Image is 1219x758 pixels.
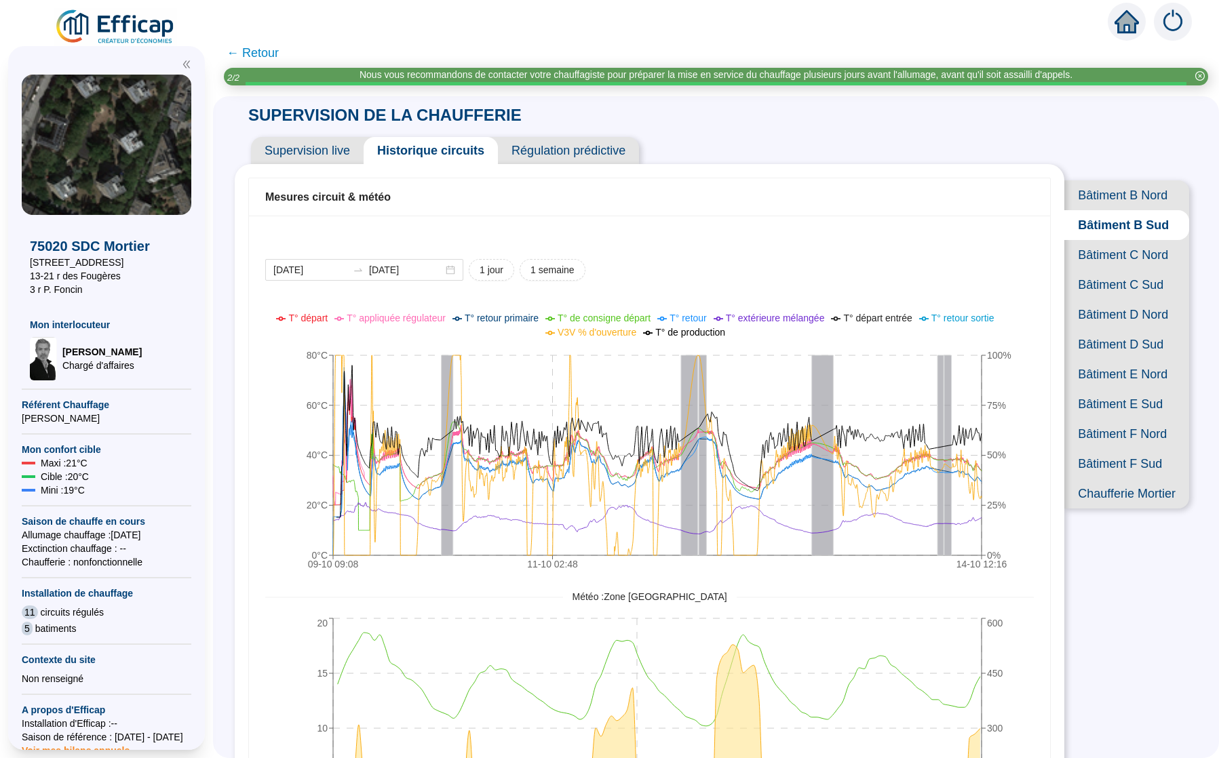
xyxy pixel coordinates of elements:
[360,68,1072,82] div: Nous vous recommandons de contacter votre chauffagiste pour préparer la mise en service du chauff...
[347,313,446,323] span: T° appliquée régulateur
[22,672,191,685] div: Non renseigné
[987,618,1003,629] tspan: 600
[30,283,183,296] span: 3 r P. Foncin
[530,263,575,277] span: 1 semaine
[235,106,535,124] span: SUPERVISION DE LA CHAUFFERIE
[265,189,1034,205] div: Mesures circuit & météo
[843,313,912,323] span: T° départ entrée
[1154,3,1192,41] img: alerts
[987,450,1006,461] tspan: 50%
[41,470,89,483] span: Cible : 20 °C
[1195,71,1205,81] span: close-circle
[288,313,328,323] span: T° départ
[655,327,725,338] span: T° de production
[30,318,183,332] span: Mon interlocuteur
[22,412,191,425] span: [PERSON_NAME]
[22,730,191,744] span: Saison de référence : [DATE] - [DATE]
[317,723,328,734] tspan: 10
[1064,300,1189,330] span: Bâtiment D Nord
[987,723,1003,734] tspan: 300
[22,737,130,756] span: Voir mes bilans annuels
[987,350,1011,361] tspan: 100%
[1064,449,1189,479] span: Bâtiment F Sud
[1064,359,1189,389] span: Bâtiment E Nord
[22,515,191,528] span: Saison de chauffe en cours
[41,456,88,470] span: Maxi : 21 °C
[22,555,191,569] span: Chaufferie : non fonctionnelle
[41,605,104,619] span: circuits régulés
[1064,180,1189,210] span: Bâtiment B Nord
[1064,240,1189,270] span: Bâtiment C Nord
[987,668,1003,679] tspan: 450
[30,237,183,256] span: 75020 SDC Mortier
[30,269,183,283] span: 13-21 r des Fougères
[353,264,364,275] span: swap-right
[527,559,578,570] tspan: 11-10 02:48
[54,8,177,46] img: efficap energie logo
[563,590,737,604] span: Météo : Zone [GEOGRAPHIC_DATA]
[987,400,1006,411] tspan: 75%
[987,550,1001,561] tspan: 0%
[1064,210,1189,240] span: Bâtiment B Sud
[956,559,1007,570] tspan: 14-10 12:16
[30,256,183,269] span: [STREET_ADDRESS]
[1064,330,1189,359] span: Bâtiment D Sud
[1064,270,1189,300] span: Bâtiment C Sud
[41,483,85,497] span: Mini : 19 °C
[22,443,191,456] span: Mon confort cible
[353,264,364,275] span: to
[317,618,328,629] tspan: 20
[62,359,142,372] span: Chargé d'affaires
[273,263,347,277] input: Date de début
[1064,419,1189,449] span: Bâtiment F Nord
[1064,479,1189,508] span: Chaufferie Mortier
[1064,389,1189,419] span: Bâtiment E Sud
[1115,9,1139,34] span: home
[520,259,585,281] button: 1 semaine
[726,313,825,323] span: T° extérieure mélangée
[987,500,1006,511] tspan: 25%
[307,350,328,361] tspan: 80°C
[62,345,142,359] span: [PERSON_NAME]
[308,559,359,570] tspan: 09-10 09:08
[22,622,33,635] span: 5
[469,259,514,281] button: 1 jour
[307,450,328,461] tspan: 40°C
[182,60,191,69] span: double-left
[498,137,639,164] span: Régulation prédictive
[480,263,503,277] span: 1 jour
[931,313,994,323] span: T° retour sortie
[22,398,191,412] span: Référent Chauffage
[30,337,57,380] img: Chargé d'affaires
[22,703,191,717] span: A propos d'Efficap
[22,528,191,542] span: Allumage chauffage : [DATE]
[35,622,77,635] span: batiments
[22,605,38,619] span: 11
[22,586,191,600] span: Installation de chauffage
[22,653,191,666] span: Contexte du site
[369,263,443,277] input: Date de fin
[558,313,651,323] span: T° de consigne départ
[307,500,328,511] tspan: 20°C
[364,137,498,164] span: Historique circuits
[670,313,707,323] span: T° retour
[251,137,364,164] span: Supervision live
[465,313,539,323] span: T° retour primaire
[312,550,328,561] tspan: 0°C
[307,400,328,411] tspan: 60°C
[22,542,191,555] span: Exctinction chauffage : --
[22,717,191,730] span: Installation d'Efficap : --
[227,43,279,62] span: ← Retour
[227,73,239,83] i: 2 / 2
[558,327,636,338] span: V3V % d'ouverture
[317,668,328,679] tspan: 15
